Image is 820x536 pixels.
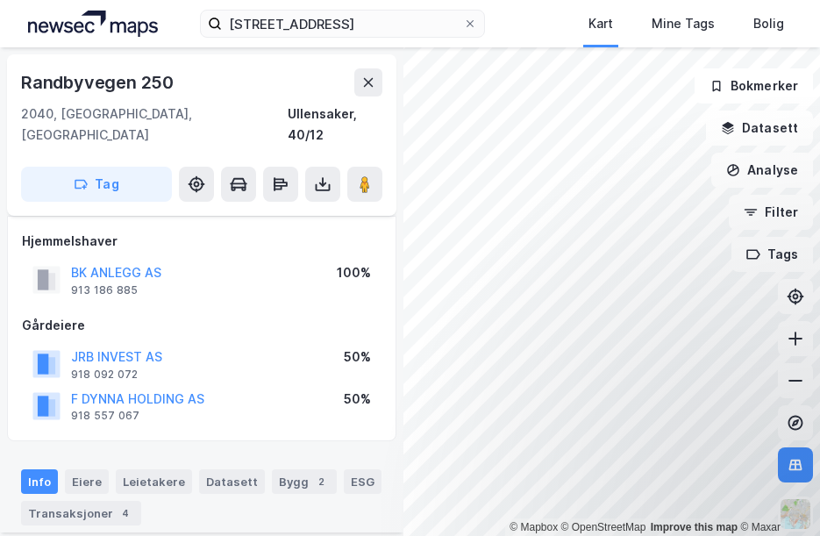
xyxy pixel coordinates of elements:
div: Gårdeiere [22,315,381,336]
img: logo.a4113a55bc3d86da70a041830d287a7e.svg [28,11,158,37]
button: Datasett [706,111,813,146]
div: 100% [337,262,371,283]
div: Bygg [272,469,337,494]
div: Bolig [753,13,784,34]
div: Transaksjoner [21,501,141,525]
div: 2 [312,473,330,490]
div: 918 557 067 [71,409,139,423]
div: Ullensaker, 40/12 [288,104,382,146]
div: Leietakere [116,469,192,494]
div: 918 092 072 [71,368,138,382]
a: Mapbox [510,521,558,533]
a: Improve this map [651,521,738,533]
div: Kart [588,13,613,34]
div: Hjemmelshaver [22,231,381,252]
div: Info [21,469,58,494]
div: Datasett [199,469,265,494]
div: Randbyvegen 250 [21,68,177,96]
div: 50% [344,347,371,368]
button: Tags [731,237,813,272]
button: Tag [21,167,172,202]
div: 50% [344,389,371,410]
button: Bokmerker [695,68,813,104]
div: ESG [344,469,381,494]
div: 913 186 885 [71,283,138,297]
div: Eiere [65,469,109,494]
input: Søk på adresse, matrikkel, gårdeiere, leietakere eller personer [222,11,463,37]
a: OpenStreetMap [561,521,646,533]
div: 2040, [GEOGRAPHIC_DATA], [GEOGRAPHIC_DATA] [21,104,288,146]
button: Filter [729,195,813,230]
div: Mine Tags [652,13,715,34]
button: Analyse [711,153,813,188]
div: 4 [117,504,134,522]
